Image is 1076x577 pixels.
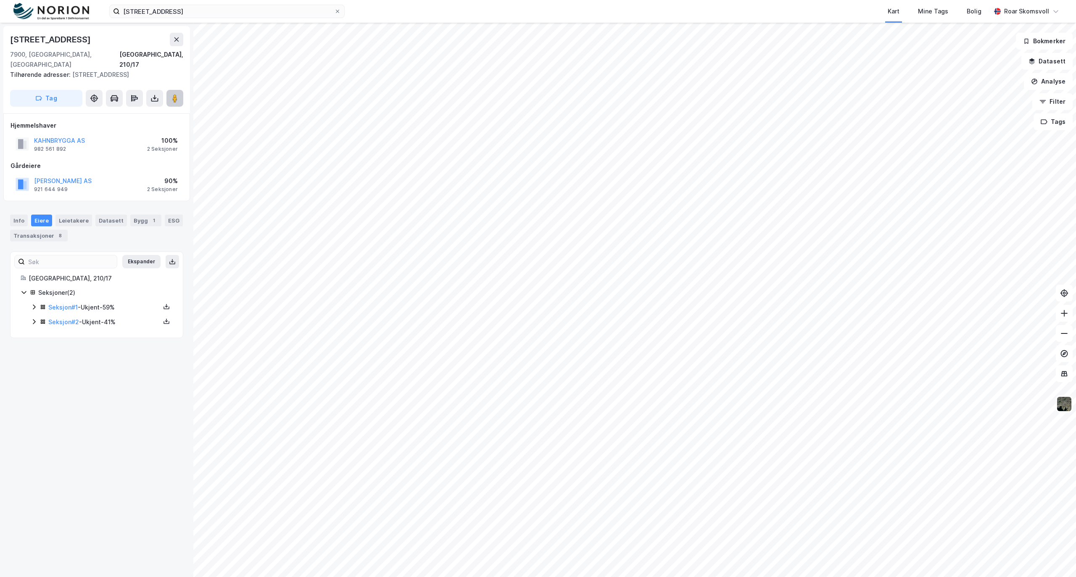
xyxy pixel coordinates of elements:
[29,273,173,283] div: [GEOGRAPHIC_DATA], 210/17
[918,6,948,16] div: Mine Tags
[34,186,68,193] div: 921 644 949
[1016,33,1073,50] button: Bokmerker
[1034,113,1073,130] button: Tags
[1034,537,1076,577] iframe: Chat Widget
[1056,396,1072,412] img: 9k=
[967,6,981,16] div: Bolig
[56,231,64,240] div: 8
[147,176,178,186] div: 90%
[122,255,161,268] button: Ekspander
[48,317,160,327] div: - Ukjent - 41%
[10,33,92,46] div: [STREET_ADDRESS]
[48,304,78,311] a: Seksjon#1
[34,146,66,152] div: 982 561 892
[1024,73,1073,90] button: Analyse
[147,186,178,193] div: 2 Seksjoner
[55,215,92,226] div: Leietakere
[10,70,177,80] div: [STREET_ADDRESS]
[13,3,89,20] img: norion-logo.80e7a08dc31c2e691866.png
[119,50,183,70] div: [GEOGRAPHIC_DATA], 210/17
[165,215,183,226] div: ESG
[1032,93,1073,110] button: Filter
[10,90,82,107] button: Tag
[11,121,183,131] div: Hjemmelshaver
[1021,53,1073,70] button: Datasett
[10,230,68,241] div: Transaksjoner
[147,146,178,152] div: 2 Seksjoner
[48,318,79,325] a: Seksjon#2
[25,255,117,268] input: Søk
[10,215,28,226] div: Info
[31,215,52,226] div: Eiere
[120,5,334,18] input: Søk på adresse, matrikkel, gårdeiere, leietakere eller personer
[95,215,127,226] div: Datasett
[1004,6,1049,16] div: Roar Skomsvoll
[888,6,899,16] div: Kart
[150,216,158,225] div: 1
[147,136,178,146] div: 100%
[38,288,173,298] div: Seksjoner ( 2 )
[130,215,161,226] div: Bygg
[48,302,160,312] div: - Ukjent - 59%
[11,161,183,171] div: Gårdeiere
[10,50,119,70] div: 7900, [GEOGRAPHIC_DATA], [GEOGRAPHIC_DATA]
[10,71,72,78] span: Tilhørende adresser:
